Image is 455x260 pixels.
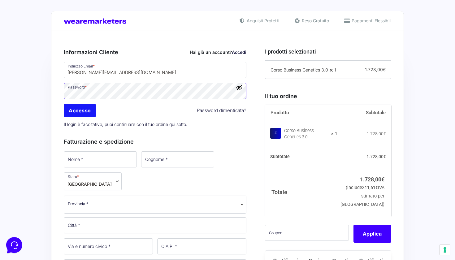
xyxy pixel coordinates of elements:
img: Corso Business Genetics 3.0 [270,128,281,139]
span: Inizia una conversazione [40,56,91,61]
input: C.A.P. * [157,238,246,254]
span: € [383,67,386,72]
span: Corso Business Genetics 3.0 [271,67,328,72]
div: Hai già un account? [190,49,246,55]
span: Provincia [64,196,246,214]
input: Accesso [64,104,96,117]
span: Trova una risposta [10,77,48,82]
th: Subtotale [337,105,391,121]
span: Reso Gratuito [300,17,329,24]
span: € [383,131,386,136]
input: Coupon [265,225,349,241]
span: € [383,154,386,159]
span: Provincia * [68,201,89,207]
span: € [381,176,384,183]
iframe: Customerly Messenger Launcher [5,236,24,254]
h2: Ciao da Marketers 👋 [5,5,104,15]
input: Cognome * [141,151,214,167]
span: 311,61 [362,185,378,190]
img: dark [20,35,32,47]
bdi: 1.728,00 [366,154,386,159]
th: Totale [265,167,338,217]
small: (include IVA stimato per [GEOGRAPHIC_DATA]) [340,185,384,207]
img: dark [30,35,42,47]
span: € [375,185,378,190]
h3: I prodotti selezionati [265,47,391,56]
a: Apri Centro Assistenza [66,77,114,82]
p: Messaggi [54,207,70,213]
span: Pagamenti Flessibili [350,17,391,24]
th: Prodotto [265,105,338,121]
p: Home [19,207,29,213]
input: Indirizzo Email * [64,62,246,78]
p: Il login è facoltativo, puoi continuare con il tuo ordine qui sotto. [62,118,249,131]
a: Accedi [232,50,246,55]
span: Acquisti Protetti [245,17,279,24]
input: Via e numero civico * [64,238,153,254]
bdi: 1.728,00 [367,131,386,136]
div: Corso Business Genetics 3.0 [284,128,327,140]
h3: Il tuo ordine [265,92,391,100]
strong: × 1 [331,131,337,137]
span: Le tue conversazioni [10,25,53,30]
span: 1 [334,67,336,72]
button: Aiuto [81,199,119,213]
a: Password dimenticata? [197,107,246,114]
span: 1.728,00 [365,67,386,72]
button: Applica [353,225,391,243]
button: Inizia una conversazione [10,52,114,64]
button: Le tue preferenze relative al consenso per le tecnologie di tracciamento [440,245,450,255]
input: Cerca un articolo... [14,90,101,96]
button: Messaggi [43,199,81,213]
button: Home [5,199,43,213]
span: Italia [67,181,112,187]
span: Stato [64,172,122,190]
bdi: 1.728,00 [360,176,384,183]
input: Nome * [64,151,137,167]
h3: Fatturazione e spedizione [64,137,246,146]
p: Aiuto [95,207,104,213]
th: Subtotale [265,147,338,167]
input: Città * [64,217,246,233]
img: dark [10,35,22,47]
h3: Informazioni Cliente [64,48,246,56]
button: Mostra password [236,84,243,91]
